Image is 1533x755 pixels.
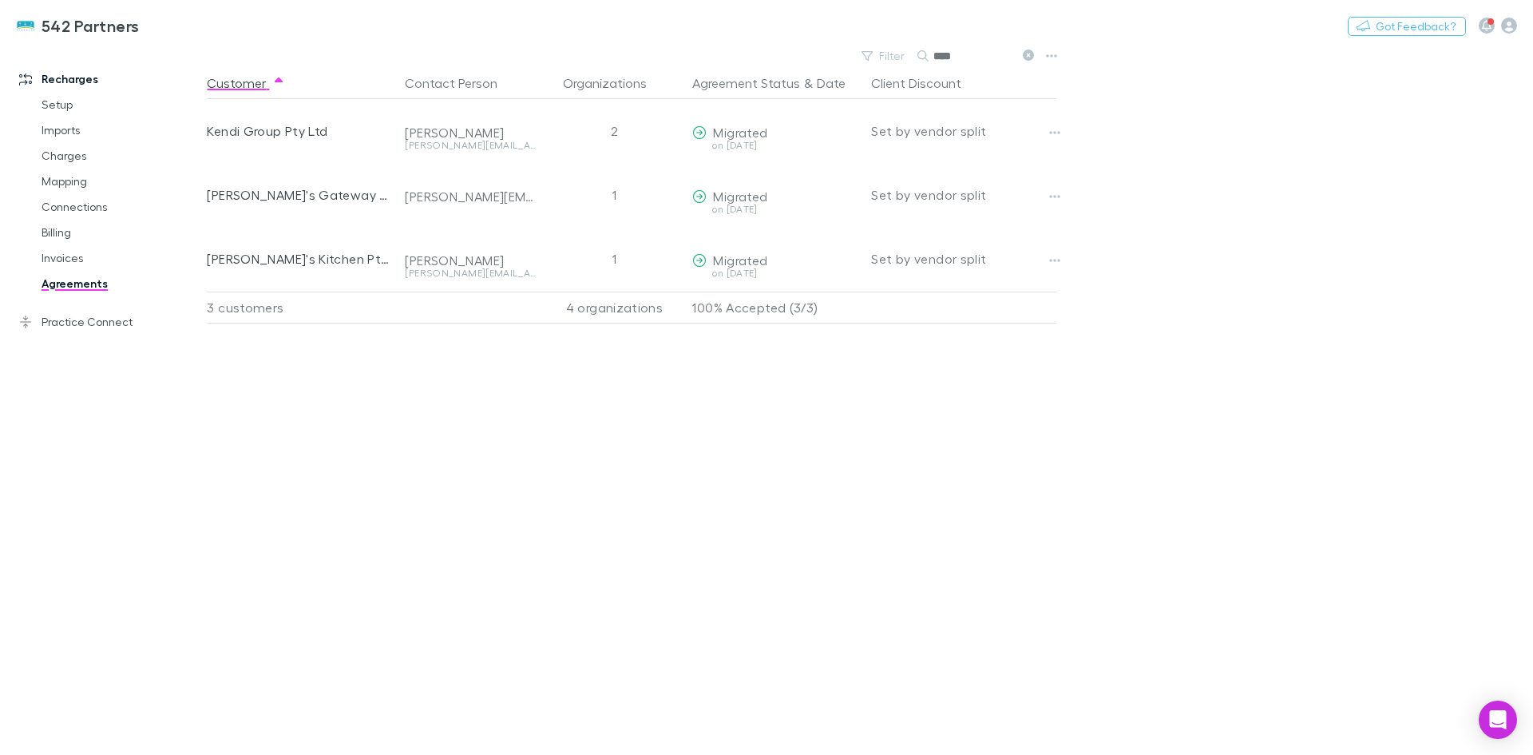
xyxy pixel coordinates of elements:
img: 542 Partners's Logo [16,16,35,35]
a: Mapping [26,169,216,194]
a: Agreements [26,271,216,296]
div: 1 [542,163,686,227]
div: [PERSON_NAME] [405,252,536,268]
button: Organizations [563,67,666,99]
a: Charges [26,143,216,169]
div: 4 organizations [542,292,686,324]
span: Migrated [713,252,767,268]
span: Migrated [713,125,767,140]
a: Recharges [3,66,216,92]
button: Agreement Status [692,67,800,99]
div: 2 [542,99,686,163]
div: & [692,67,858,99]
div: on [DATE] [692,141,858,150]
div: [PERSON_NAME]'s Kitchen Pty Ltd [207,227,392,291]
span: Migrated [713,189,767,204]
div: on [DATE] [692,268,858,278]
div: [PERSON_NAME][EMAIL_ADDRESS][DOMAIN_NAME] [405,268,536,278]
p: 100% Accepted (3/3) [692,292,858,323]
a: Setup [26,92,216,117]
a: Imports [26,117,216,143]
button: Contact Person [405,67,517,99]
a: Billing [26,220,216,245]
div: Set by vendor split [871,99,1056,163]
div: on [DATE] [692,205,858,214]
button: Date [817,67,846,99]
a: Invoices [26,245,216,271]
div: [PERSON_NAME][EMAIL_ADDRESS][DOMAIN_NAME] [405,141,536,150]
div: Set by vendor split [871,227,1056,291]
button: Customer [207,67,285,99]
div: Set by vendor split [871,163,1056,227]
a: Connections [26,194,216,220]
div: 3 customers [207,292,398,324]
button: Got Feedback? [1348,17,1466,36]
a: 542 Partners [6,6,149,45]
div: [PERSON_NAME]'s Gateway Pty Ltd [207,163,392,227]
a: Practice Connect [3,309,216,335]
div: 1 [542,227,686,291]
div: [PERSON_NAME] [405,125,536,141]
div: Open Intercom Messenger [1479,701,1517,739]
div: Kendi Group Pty Ltd [207,99,392,163]
button: Filter [854,46,914,66]
h3: 542 Partners [42,16,140,35]
button: Client Discount [871,67,980,99]
div: [PERSON_NAME][EMAIL_ADDRESS][DOMAIN_NAME] [405,189,536,205]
